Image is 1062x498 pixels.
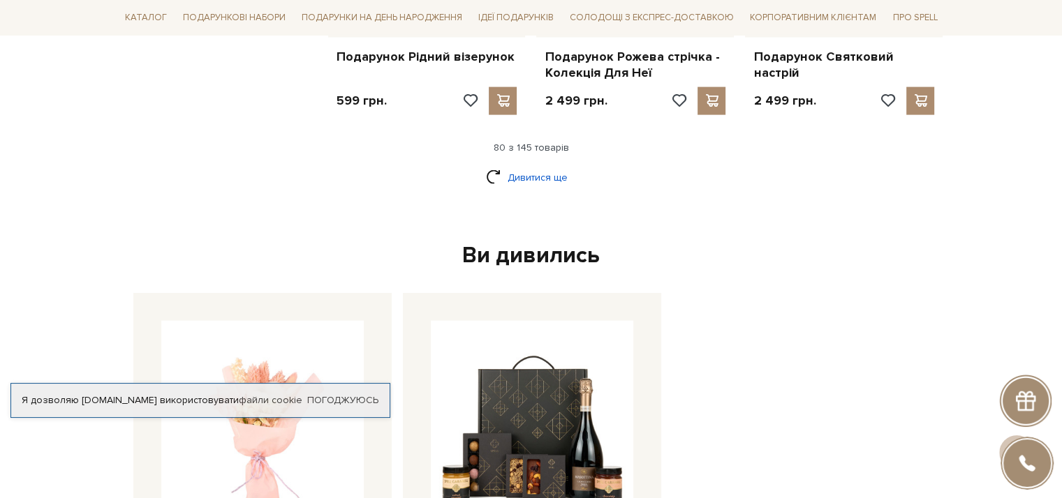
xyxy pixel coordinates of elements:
div: 80 з 145 товарів [114,142,949,154]
a: Солодощі з експрес-доставкою [564,6,739,29]
p: 2 499 грн. [545,93,607,109]
span: Про Spell [887,7,943,29]
a: Корпоративним клієнтам [744,6,882,29]
span: Ідеї подарунків [473,7,559,29]
a: Подарунок Святковий настрій [753,49,934,82]
span: Каталог [119,7,172,29]
a: файли cookie [239,394,302,406]
a: Дивитися ще [486,165,577,190]
span: Подарункові набори [177,7,291,29]
p: 2 499 грн. [753,93,816,109]
a: Погоджуюсь [307,394,378,407]
p: 599 грн. [337,93,387,109]
a: Подарунок Рідний візерунок [337,49,517,65]
a: Подарунок Рожева стрічка - Колекція Для Неї [545,49,725,82]
div: Ви дивились [128,241,935,271]
div: Я дозволяю [DOMAIN_NAME] використовувати [11,394,390,407]
span: Подарунки на День народження [296,7,468,29]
